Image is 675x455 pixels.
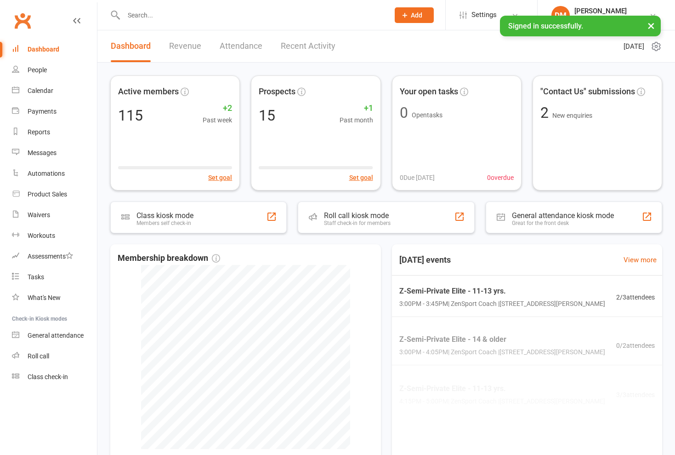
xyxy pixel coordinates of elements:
[203,102,232,115] span: +2
[400,105,408,120] div: 0
[400,173,435,183] span: 0 Due [DATE]
[487,173,514,183] span: 0 overdue
[259,85,295,98] span: Prospects
[399,396,605,406] span: 4:15PM - 5:00PM | ZenSport Coach | [STREET_ADDRESS][PERSON_NAME]
[28,170,65,177] div: Automations
[324,211,391,220] div: Roll call kiosk mode
[28,232,55,239] div: Workouts
[616,292,655,302] span: 2 / 3 attendees
[540,85,635,98] span: "Contact Us" submissions
[540,104,552,121] span: 2
[411,12,422,19] span: Add
[392,252,458,268] h3: [DATE] events
[399,334,605,346] span: Z-Semi-Private Elite - 14 & older
[399,347,605,357] span: 3:00PM - 4:05PM | ZenSport Coach | [STREET_ADDRESS][PERSON_NAME]
[28,253,73,260] div: Assessments
[28,149,57,156] div: Messages
[12,81,97,101] a: Calendar
[551,6,570,24] div: DM
[28,332,84,339] div: General attendance
[12,60,97,81] a: People
[12,325,97,346] a: General attendance kiosk mode
[28,373,68,380] div: Class check-in
[624,41,644,52] span: [DATE]
[12,184,97,205] a: Product Sales
[512,211,614,220] div: General attendance kiosk mode
[340,115,373,125] span: Past month
[324,220,391,226] div: Staff check-in for members
[28,46,59,53] div: Dashboard
[399,299,605,309] span: 3:00PM - 3:45PM | ZenSport Coach | [STREET_ADDRESS][PERSON_NAME]
[12,246,97,267] a: Assessments
[12,143,97,163] a: Messages
[121,9,383,22] input: Search...
[12,163,97,184] a: Automations
[395,7,434,23] button: Add
[512,220,614,226] div: Great for the front desk
[169,30,201,62] a: Revenue
[136,220,193,226] div: Members self check-in
[412,111,442,119] span: Open tasks
[399,285,605,297] span: Z-Semi-Private Elite - 11-13 yrs.
[208,173,232,183] button: Set goal
[28,190,67,198] div: Product Sales
[12,367,97,387] a: Class kiosk mode
[28,273,44,281] div: Tasks
[28,108,57,115] div: Payments
[28,87,53,94] div: Calendar
[616,340,655,351] span: 0 / 2 attendees
[574,7,627,15] div: [PERSON_NAME]
[28,128,50,136] div: Reports
[643,16,659,35] button: ×
[400,85,458,98] span: Your open tasks
[12,288,97,308] a: What's New
[471,5,497,25] span: Settings
[12,225,97,246] a: Workouts
[28,66,47,74] div: People
[118,85,179,98] span: Active members
[552,112,592,119] span: New enquiries
[12,39,97,60] a: Dashboard
[349,173,373,183] button: Set goal
[12,267,97,288] a: Tasks
[259,108,275,123] div: 15
[28,352,49,360] div: Roll call
[281,30,335,62] a: Recent Activity
[574,15,627,23] div: ZenSport
[12,205,97,225] a: Waivers
[136,211,193,220] div: Class kiosk mode
[28,211,50,219] div: Waivers
[11,9,34,32] a: Clubworx
[616,390,655,400] span: 3 / 3 attendees
[111,30,151,62] a: Dashboard
[203,115,232,125] span: Past week
[340,102,373,115] span: +1
[28,294,61,301] div: What's New
[220,30,262,62] a: Attendance
[12,101,97,122] a: Payments
[624,254,657,265] a: View more
[12,346,97,367] a: Roll call
[118,108,143,123] div: 115
[399,383,605,395] span: Z-Semi-Private Elite - 11-13 yrs.
[508,22,583,30] span: Signed in successfully.
[118,252,220,265] span: Membership breakdown
[12,122,97,143] a: Reports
